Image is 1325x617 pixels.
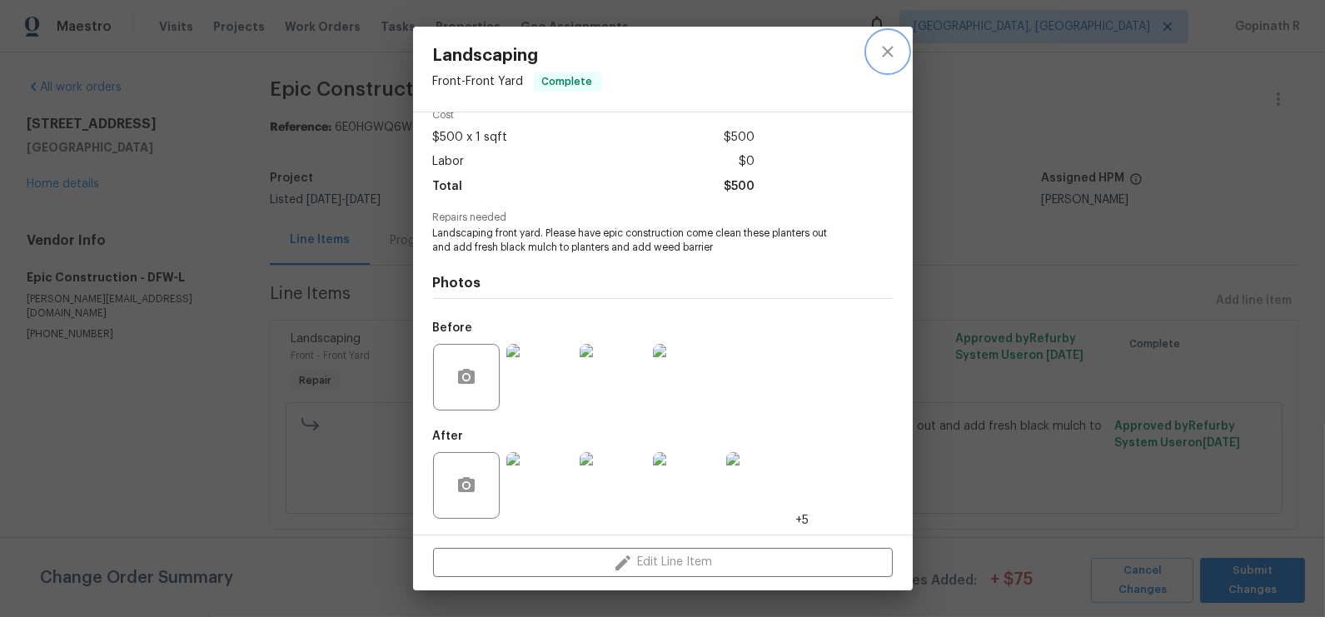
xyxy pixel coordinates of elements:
[724,175,755,199] span: $500
[535,73,600,90] span: Complete
[433,212,893,223] span: Repairs needed
[433,275,893,291] h4: Photos
[433,110,755,121] span: Cost
[868,32,908,72] button: close
[724,126,755,150] span: $500
[433,126,508,150] span: $500 x 1 sqft
[433,175,463,199] span: Total
[433,430,464,442] h5: After
[433,226,847,255] span: Landscaping front yard. Please have epic construction come clean these planters out and add fresh...
[433,47,601,65] span: Landscaping
[796,512,809,529] span: +5
[433,322,473,334] h5: Before
[433,76,524,87] span: Front - Front Yard
[433,150,465,174] span: Labor
[739,150,755,174] span: $0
